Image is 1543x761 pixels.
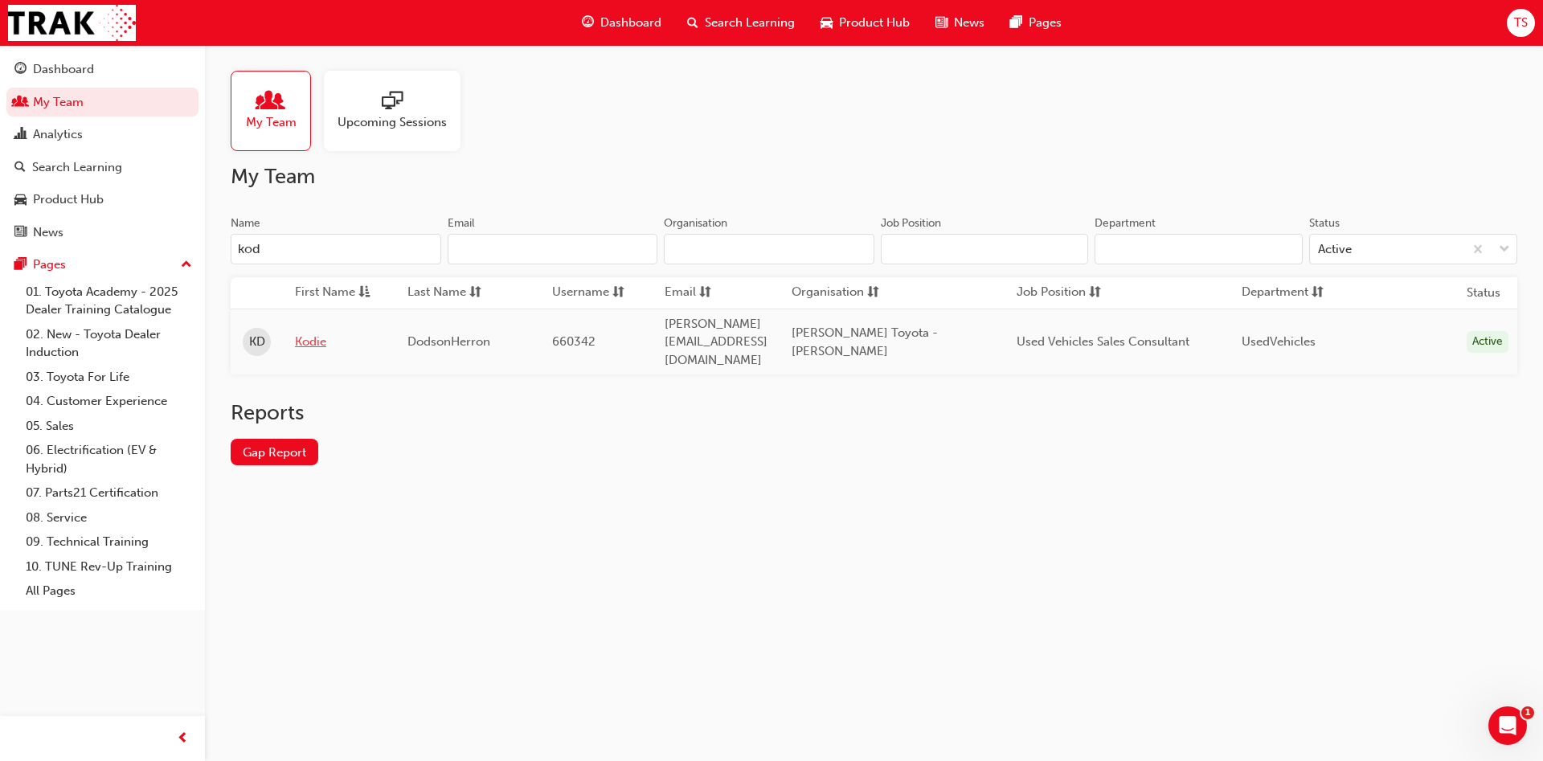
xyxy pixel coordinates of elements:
[612,283,624,303] span: sorting-icon
[552,334,596,349] span: 660342
[33,190,104,209] div: Product Hub
[997,6,1074,39] a: pages-iconPages
[14,258,27,272] span: pages-icon
[19,579,199,603] a: All Pages
[33,256,66,274] div: Pages
[19,530,199,554] a: 09. Technical Training
[1488,706,1527,745] iframe: Intercom live chat
[1017,283,1105,303] button: Job Positionsorting-icon
[14,161,26,175] span: search-icon
[1499,239,1510,260] span: down-icon
[19,389,199,414] a: 04. Customer Experience
[8,5,136,41] img: Trak
[448,215,475,231] div: Email
[6,55,199,84] a: Dashboard
[260,91,281,113] span: people-icon
[231,215,260,231] div: Name
[177,729,189,749] span: prev-icon
[14,193,27,207] span: car-icon
[448,234,658,264] input: Email
[6,250,199,280] button: Pages
[19,505,199,530] a: 08. Service
[1089,283,1101,303] span: sorting-icon
[6,51,199,250] button: DashboardMy TeamAnalyticsSearch LearningProduct HubNews
[569,6,674,39] a: guage-iconDashboard
[1010,13,1022,33] span: pages-icon
[1242,283,1330,303] button: Departmentsorting-icon
[1095,234,1303,264] input: Department
[1242,334,1316,349] span: UsedVehicles
[705,14,795,32] span: Search Learning
[246,113,297,132] span: My Team
[14,96,27,110] span: people-icon
[19,481,199,505] a: 07. Parts21 Certification
[792,283,864,303] span: Organisation
[14,63,27,77] span: guage-icon
[295,283,355,303] span: First Name
[6,218,199,248] a: News
[19,554,199,579] a: 10. TUNE Rev-Up Training
[792,283,880,303] button: Organisationsorting-icon
[552,283,609,303] span: Username
[19,365,199,390] a: 03. Toyota For Life
[358,283,370,303] span: asc-icon
[674,6,808,39] a: search-iconSearch Learning
[231,439,318,465] a: Gap Report
[14,226,27,240] span: news-icon
[19,280,199,322] a: 01. Toyota Academy - 2025 Dealer Training Catalogue
[839,14,910,32] span: Product Hub
[19,438,199,481] a: 06. Electrification (EV & Hybrid)
[324,71,473,151] a: Upcoming Sessions
[1312,283,1324,303] span: sorting-icon
[32,158,122,177] div: Search Learning
[1467,284,1500,302] th: Status
[923,6,997,39] a: news-iconNews
[407,334,490,349] span: DodsonHerron
[665,283,753,303] button: Emailsorting-icon
[382,91,403,113] span: sessionType_ONLINE_URL-icon
[1242,283,1308,303] span: Department
[1467,331,1508,353] div: Active
[295,283,383,303] button: First Nameasc-icon
[867,283,879,303] span: sorting-icon
[600,14,661,32] span: Dashboard
[407,283,466,303] span: Last Name
[295,333,383,351] a: Kodie
[1017,283,1086,303] span: Job Position
[231,234,441,264] input: Name
[33,60,94,79] div: Dashboard
[1029,14,1062,32] span: Pages
[469,283,481,303] span: sorting-icon
[1514,14,1528,32] span: TS
[935,13,947,33] span: news-icon
[665,317,767,367] span: [PERSON_NAME][EMAIL_ADDRESS][DOMAIN_NAME]
[1095,215,1156,231] div: Department
[881,215,941,231] div: Job Position
[1507,9,1535,37] button: TS
[552,283,641,303] button: Usernamesorting-icon
[6,88,199,117] a: My Team
[19,414,199,439] a: 05. Sales
[1309,215,1340,231] div: Status
[181,255,192,276] span: up-icon
[665,283,696,303] span: Email
[821,13,833,33] span: car-icon
[231,71,324,151] a: My Team
[33,223,63,242] div: News
[19,322,199,365] a: 02. New - Toyota Dealer Induction
[231,164,1517,190] h2: My Team
[1017,334,1189,349] span: Used Vehicles Sales Consultant
[808,6,923,39] a: car-iconProduct Hub
[687,13,698,33] span: search-icon
[1521,706,1534,719] span: 1
[407,283,496,303] button: Last Namesorting-icon
[14,128,27,142] span: chart-icon
[699,283,711,303] span: sorting-icon
[249,333,265,351] span: KD
[6,120,199,149] a: Analytics
[954,14,984,32] span: News
[582,13,594,33] span: guage-icon
[6,153,199,182] a: Search Learning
